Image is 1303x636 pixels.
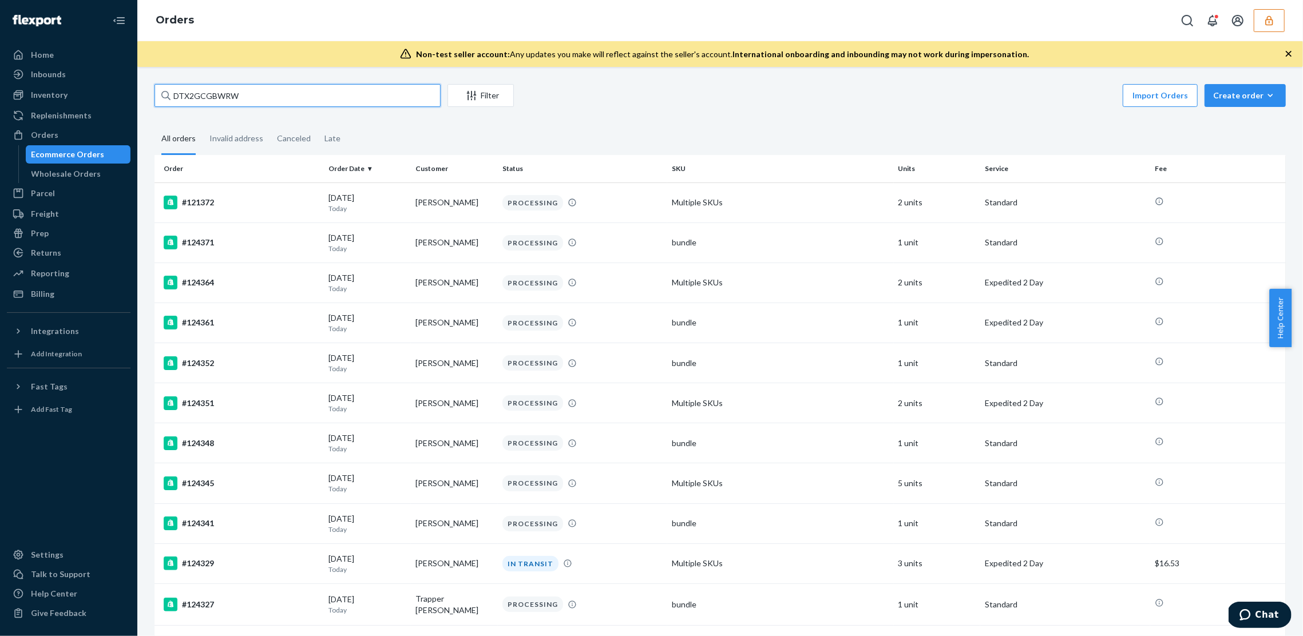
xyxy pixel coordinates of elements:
[894,543,981,583] td: 3 units
[985,438,1146,449] p: Standard
[985,558,1146,569] p: Expedited 2 Day
[31,188,55,199] div: Parcel
[502,516,563,531] div: PROCESSING
[985,237,1146,248] p: Standard
[672,438,889,449] div: bundle
[7,585,130,603] a: Help Center
[26,165,131,183] a: Wholesale Orders
[416,49,1029,60] div: Any updates you make will reflect against the seller's account.
[7,46,130,64] a: Home
[146,4,203,37] ol: breadcrumbs
[667,155,893,182] th: SKU
[164,196,320,209] div: #121372
[31,549,64,561] div: Settings
[667,383,893,423] td: Multiple SKUs
[411,263,498,303] td: [PERSON_NAME]
[502,355,563,371] div: PROCESSING
[411,463,498,503] td: [PERSON_NAME]
[329,432,407,454] div: [DATE]
[7,604,130,622] button: Give Feedback
[502,475,563,491] div: PROCESSING
[329,472,407,494] div: [DATE]
[31,569,90,580] div: Talk to Support
[7,65,130,84] a: Inbounds
[498,155,668,182] th: Status
[164,276,320,289] div: #124364
[329,192,407,213] div: [DATE]
[894,463,981,503] td: 5 units
[1229,602,1292,630] iframe: Opens a widget where you can chat to one of our agents
[31,110,92,121] div: Replenishments
[164,598,320,611] div: #124327
[416,49,510,59] span: Non-test seller account:
[502,195,563,210] div: PROCESSING
[108,9,130,32] button: Close Navigation
[7,264,130,283] a: Reporting
[411,182,498,222] td: [PERSON_NAME]
[7,126,130,144] a: Orders
[7,106,130,125] a: Replenishments
[31,404,72,414] div: Add Fast Tag
[164,516,320,530] div: #124341
[985,317,1146,328] p: Expedited 2 Day
[329,284,407,293] p: Today
[732,49,1029,59] span: International onboarding and inbounding may not work during impersonation.
[26,145,131,164] a: Ecommerce Orders
[329,204,407,213] p: Today
[329,605,407,615] p: Today
[894,343,981,383] td: 1 unit
[448,90,513,101] div: Filter
[164,476,320,490] div: #124345
[31,149,105,160] div: Ecommerce Orders
[329,352,407,373] div: [DATE]
[324,155,411,182] th: Order Date
[31,228,49,239] div: Prep
[672,599,889,610] div: bundle
[155,84,441,107] input: Search orders
[1123,84,1198,107] button: Import Orders
[1150,543,1286,583] td: $16.53
[31,607,86,619] div: Give Feedback
[667,263,893,303] td: Multiple SKUs
[31,69,66,80] div: Inbounds
[894,263,981,303] td: 2 units
[502,435,563,451] div: PROCESSING
[894,583,981,625] td: 1 unit
[7,244,130,262] a: Returns
[329,444,407,454] p: Today
[164,356,320,370] div: #124352
[164,436,320,450] div: #124348
[329,553,407,574] div: [DATE]
[894,383,981,423] td: 2 units
[329,272,407,293] div: [DATE]
[894,423,981,463] td: 1 unit
[329,312,407,333] div: [DATE]
[894,155,981,182] th: Units
[447,84,514,107] button: Filter
[985,478,1146,489] p: Standard
[329,524,407,534] p: Today
[894,182,981,222] td: 2 units
[329,364,407,373] p: Today
[1201,9,1224,32] button: Open notifications
[667,182,893,222] td: Multiple SKUs
[329,484,407,494] p: Today
[31,89,68,101] div: Inventory
[7,285,130,303] a: Billing
[7,345,130,363] a: Add Integration
[7,184,130,202] a: Parcel
[31,247,61,259] div: Returns
[31,129,58,141] div: Orders
[13,15,61,26] img: Flexport logo
[329,244,407,253] p: Today
[164,396,320,410] div: #124351
[411,503,498,543] td: [PERSON_NAME]
[155,155,324,182] th: Order
[411,543,498,583] td: [PERSON_NAME]
[672,317,889,328] div: bundle
[502,395,563,411] div: PROCESSING
[7,546,130,564] a: Settings
[1269,289,1292,347] span: Help Center
[31,168,101,180] div: Wholesale Orders
[329,565,407,574] p: Today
